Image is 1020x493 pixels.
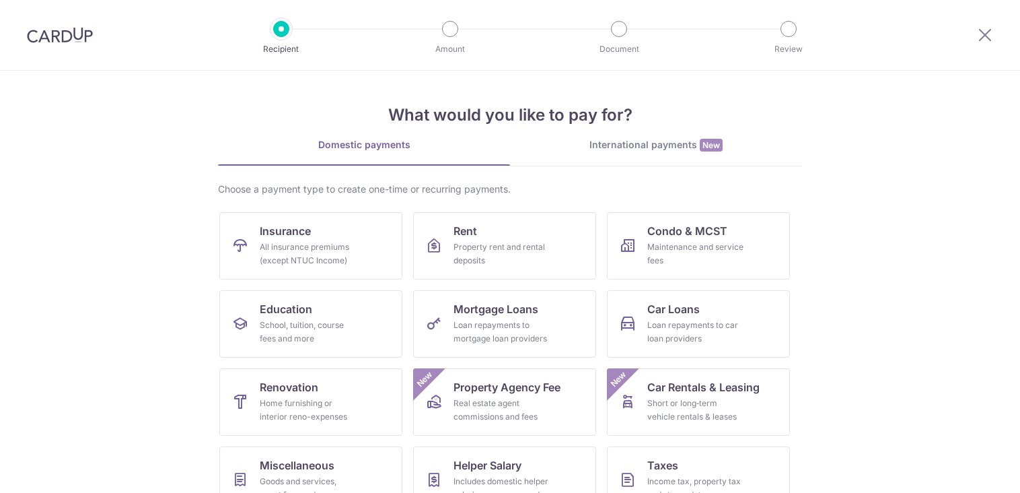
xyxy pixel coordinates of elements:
[413,368,596,436] a: Property Agency FeeReal estate agent commissions and feesNew
[453,319,550,346] div: Loan repayments to mortgage loan providers
[647,319,744,346] div: Loan repayments to car loan providers
[647,379,760,395] span: Car Rentals & Leasing
[231,42,331,56] p: Recipient
[647,223,727,239] span: Condo & MCST
[453,397,550,424] div: Real estate agent commissions and fees
[400,42,500,56] p: Amount
[414,368,436,391] span: New
[260,240,357,267] div: All insurance premiums (except NTUC Income)
[260,379,318,395] span: Renovation
[413,212,596,280] a: RentProperty rent and rental deposits
[453,223,477,239] span: Rent
[607,290,790,358] a: Car LoansLoan repayments to car loan providers
[647,301,700,317] span: Car Loans
[219,212,402,280] a: InsuranceAll insurance premiums (except NTUC Income)
[453,240,550,267] div: Property rent and rental deposits
[607,212,790,280] a: Condo & MCSTMaintenance and service fees
[647,457,678,473] span: Taxes
[700,139,723,152] span: New
[218,103,802,127] h4: What would you like to pay for?
[453,301,538,317] span: Mortgage Loans
[219,368,402,436] a: RenovationHome furnishing or interior reno-expenses
[413,290,596,358] a: Mortgage LoansLoan repayments to mortgage loan providers
[647,397,744,424] div: Short or long‑term vehicle rentals & leases
[569,42,669,56] p: Document
[219,290,402,358] a: EducationSchool, tuition, course fees and more
[260,457,334,473] span: Miscellaneous
[739,42,838,56] p: Review
[218,183,802,196] div: Choose a payment type to create one-time or recurring payments.
[260,223,311,239] span: Insurance
[218,138,510,152] div: Domestic payments
[260,397,357,424] div: Home furnishing or interior reno-expenses
[510,138,802,152] div: International payments
[608,368,630,391] span: New
[260,301,312,317] span: Education
[647,240,744,267] div: Maintenance and service fees
[260,319,357,346] div: School, tuition, course fees and more
[607,368,790,436] a: Car Rentals & LeasingShort or long‑term vehicle rentals & leasesNew
[453,379,560,395] span: Property Agency Fee
[453,457,521,473] span: Helper Salary
[27,27,93,43] img: CardUp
